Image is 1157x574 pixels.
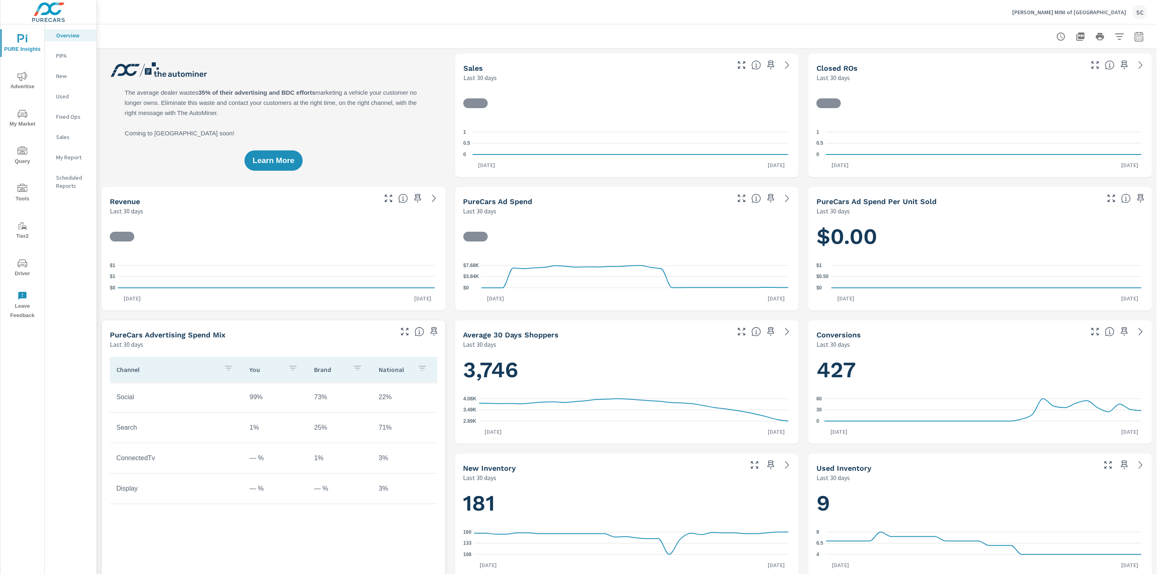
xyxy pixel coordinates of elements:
[56,52,90,60] p: PIPA
[816,197,937,206] h5: PureCars Ad Spend Per Unit Sold
[243,417,308,438] td: 1%
[382,192,395,205] button: Make Fullscreen
[56,133,90,141] p: Sales
[398,194,408,203] span: Total sales revenue over the selected date range. [Source: This data is sourced from the dealer’s...
[1105,327,1115,337] span: The number of dealer-specified goals completed by a visitor. [Source: This data is provided by th...
[826,561,855,569] p: [DATE]
[56,153,90,161] p: My Report
[1118,325,1131,338] span: Save this to your personalized report
[110,339,143,349] p: Last 30 days
[244,150,302,171] button: Learn More
[816,274,829,280] text: $0.50
[3,146,42,166] span: Query
[3,291,42,320] span: Leave Feedback
[1134,459,1147,472] a: See more details in report
[0,24,44,324] div: nav menu
[56,113,90,121] p: Fixed Ops
[463,464,516,472] h5: New Inventory
[463,473,497,483] p: Last 30 days
[463,206,497,216] p: Last 30 days
[1092,28,1108,45] button: Print Report
[816,339,850,349] p: Last 30 days
[735,325,748,338] button: Make Fullscreen
[474,561,502,569] p: [DATE]
[816,263,822,268] text: $1
[308,448,372,468] td: 1%
[250,365,282,374] p: You
[110,263,116,268] text: $1
[751,327,761,337] span: A rolling 30 day total of daily Shoppers on the dealership website, averaged over the selected da...
[816,129,819,135] text: 1
[762,428,790,436] p: [DATE]
[764,59,777,72] span: Save this to your personalized report
[816,552,819,557] text: 4
[116,365,217,374] p: Channel
[826,161,854,169] p: [DATE]
[816,418,819,424] text: 0
[473,161,501,169] p: [DATE]
[56,31,90,39] p: Overview
[428,325,441,338] span: Save this to your personalized report
[816,396,822,402] text: 60
[825,428,853,436] p: [DATE]
[110,448,243,468] td: ConnectedTv
[1105,60,1115,70] span: Number of Repair Orders Closed by the selected dealership group over the selected time range. [So...
[762,561,790,569] p: [DATE]
[411,192,424,205] span: Save this to your personalized report
[463,418,476,424] text: 2.89K
[1116,161,1144,169] p: [DATE]
[110,197,140,206] h5: Revenue
[409,294,437,302] p: [DATE]
[816,464,871,472] h5: Used Inventory
[764,325,777,338] span: Save this to your personalized report
[45,70,96,82] div: New
[816,141,823,146] text: 0.5
[816,285,822,291] text: $0
[3,34,42,54] span: PURE Insights
[832,294,860,302] p: [DATE]
[816,489,1144,517] h1: 9
[1133,5,1147,20] div: SC
[479,428,507,436] p: [DATE]
[110,330,225,339] h5: PureCars Advertising Spend Mix
[253,157,294,164] span: Learn More
[764,192,777,205] span: Save this to your personalized report
[816,73,850,83] p: Last 30 days
[110,206,143,216] p: Last 30 days
[816,64,858,72] h5: Closed ROs
[1121,194,1131,203] span: Average cost of advertising per each vehicle sold at the dealer over the selected date range. The...
[45,29,96,41] div: Overview
[308,417,372,438] td: 25%
[1089,59,1102,72] button: Make Fullscreen
[816,529,819,535] text: 9
[735,59,748,72] button: Make Fullscreen
[56,174,90,190] p: Scheduled Reports
[110,285,116,291] text: $0
[816,356,1144,384] h1: 427
[735,192,748,205] button: Make Fullscreen
[372,417,437,438] td: 71%
[1116,294,1144,302] p: [DATE]
[762,294,790,302] p: [DATE]
[379,365,411,374] p: National
[243,387,308,407] td: 99%
[762,161,790,169] p: [DATE]
[45,111,96,123] div: Fixed Ops
[3,72,42,91] span: Advertise
[463,489,791,517] h1: 181
[463,263,479,268] text: $7.68K
[1111,28,1128,45] button: Apply Filters
[110,478,243,499] td: Display
[463,356,791,384] h1: 3,746
[372,387,437,407] td: 22%
[748,459,761,472] button: Make Fullscreen
[3,184,42,204] span: Tools
[1118,59,1131,72] span: Save this to your personalized report
[463,73,497,83] p: Last 30 days
[45,50,96,62] div: PIPA
[463,330,559,339] h5: Average 30 Days Shoppers
[463,552,472,557] text: 106
[463,541,472,546] text: 133
[463,274,479,280] text: $3.84K
[3,259,42,278] span: Driver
